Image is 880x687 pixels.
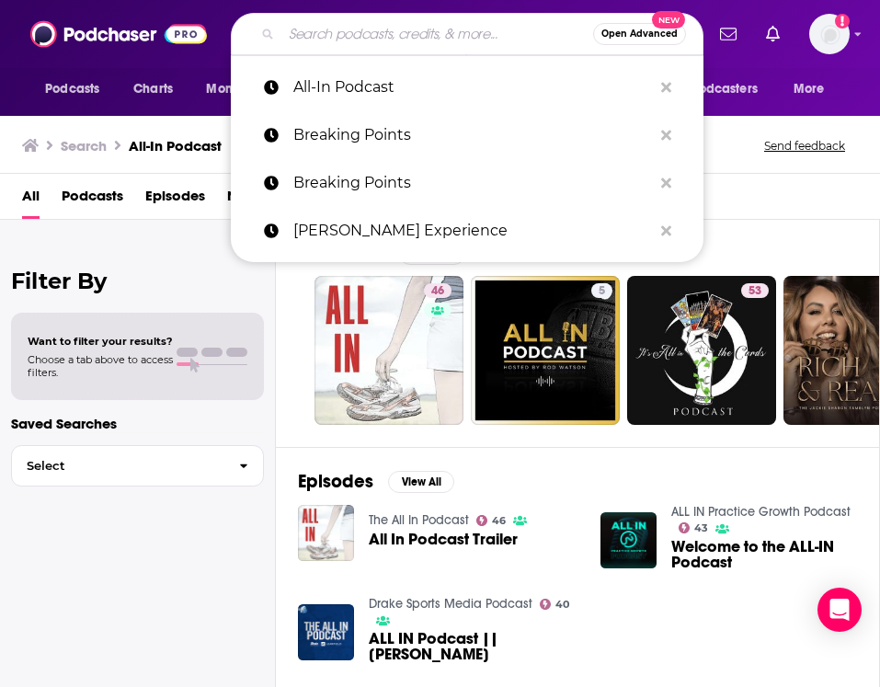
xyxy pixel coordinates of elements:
[369,631,578,662] span: ALL IN Podcast || [PERSON_NAME]
[28,335,173,348] span: Want to filter your results?
[555,601,569,609] span: 40
[627,276,776,425] a: 53
[369,596,532,612] a: Drake Sports Media Podcast
[22,181,40,219] a: All
[129,137,222,155] h3: All-In Podcast
[45,76,99,102] span: Podcasts
[28,353,173,379] span: Choose a tab above to access filters.
[298,470,373,493] h2: Episodes
[492,517,506,525] span: 46
[298,470,454,493] a: EpisodesView All
[388,471,454,493] button: View All
[11,445,264,487] button: Select
[145,181,205,219] a: Episodes
[599,282,605,301] span: 5
[121,72,184,107] a: Charts
[669,76,758,102] span: For Podcasters
[369,512,469,528] a: The All In Podcast
[794,76,825,102] span: More
[671,504,851,520] a: ALL IN Practice Growth Podcast
[809,14,850,54] img: User Profile
[231,63,703,111] a: All-In Podcast
[11,268,264,294] h2: Filter By
[193,72,295,107] button: open menu
[593,23,686,45] button: Open AdvancedNew
[293,159,652,207] p: Breaking Points
[694,524,708,532] span: 43
[471,276,620,425] a: 5
[601,29,678,39] span: Open Advanced
[759,18,787,50] a: Show notifications dropdown
[431,282,444,301] span: 46
[835,14,850,29] svg: Add a profile image
[293,111,652,159] p: Breaking Points
[591,283,612,298] a: 5
[281,19,593,49] input: Search podcasts, credits, & more...
[749,282,761,301] span: 53
[652,11,685,29] span: New
[369,631,578,662] a: ALL IN Podcast || Conor Enright
[741,283,769,298] a: 53
[540,599,570,610] a: 40
[809,14,850,54] button: Show profile menu
[231,159,703,207] a: Breaking Points
[314,276,463,425] a: 46
[369,532,518,547] a: All In Podcast Trailer
[206,76,271,102] span: Monitoring
[30,17,207,52] img: Podchaser - Follow, Share and Rate Podcasts
[133,76,173,102] span: Charts
[476,515,507,526] a: 46
[231,13,703,55] div: Search podcasts, credits, & more...
[759,138,851,154] button: Send feedback
[600,512,657,568] img: Welcome to the ALL-IN Podcast
[657,72,784,107] button: open menu
[298,604,354,660] img: ALL IN Podcast || Conor Enright
[424,283,451,298] a: 46
[11,415,264,432] p: Saved Searches
[12,460,224,472] span: Select
[679,522,709,533] a: 43
[231,111,703,159] a: Breaking Points
[817,588,862,632] div: Open Intercom Messenger
[293,207,652,255] p: Joe Rogan Experience
[293,63,652,111] p: All-In Podcast
[713,18,744,50] a: Show notifications dropdown
[32,72,123,107] button: open menu
[298,505,354,561] img: All In Podcast Trailer
[809,14,850,54] span: Logged in as paigerusher
[61,137,107,155] h3: Search
[62,181,123,219] a: Podcasts
[231,207,703,255] a: [PERSON_NAME] Experience
[227,181,289,219] a: Networks
[781,72,848,107] button: open menu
